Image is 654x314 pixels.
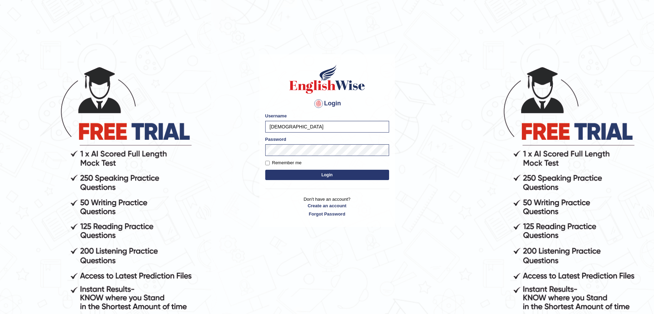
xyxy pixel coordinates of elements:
label: Password [265,136,286,143]
a: Forgot Password [265,211,389,217]
label: Username [265,113,287,119]
input: Remember me [265,161,270,165]
button: Login [265,170,389,180]
a: Create an account [265,202,389,209]
p: Don't have an account? [265,196,389,217]
h4: Login [265,98,389,109]
label: Remember me [265,159,302,166]
img: Logo of English Wise sign in for intelligent practice with AI [288,64,366,95]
